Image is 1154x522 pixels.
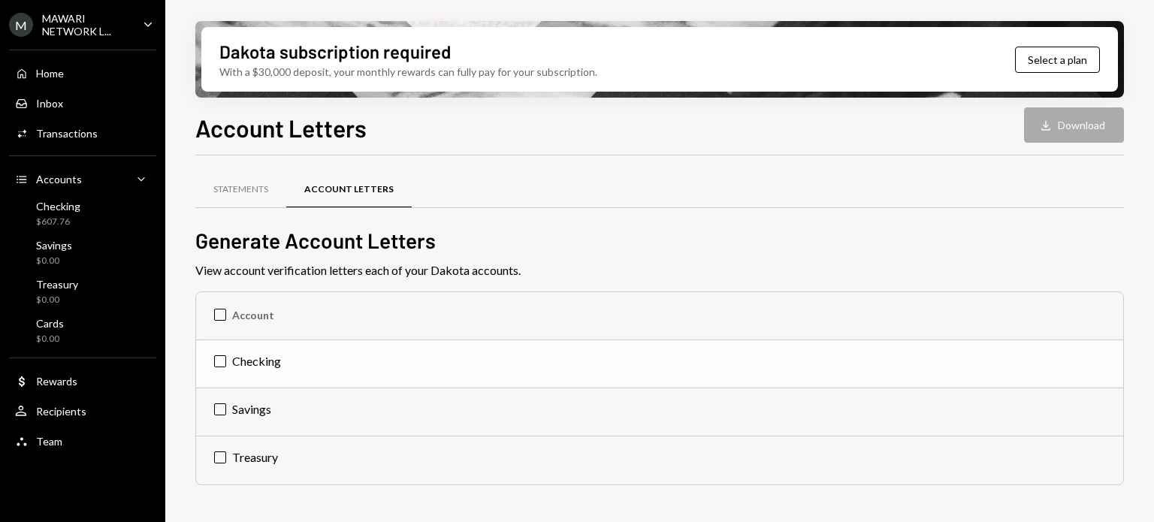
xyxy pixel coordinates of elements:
a: Account Letters [286,170,412,209]
h2: Generate Account Letters [195,226,1124,255]
a: Statements [195,170,286,209]
a: Team [9,427,156,454]
div: Recipients [36,405,86,418]
div: Checking [36,200,80,213]
div: With a $30,000 deposit, your monthly rewards can fully pay for your subscription. [219,64,597,80]
div: $0.00 [36,333,64,345]
div: Transactions [36,127,98,140]
div: $607.76 [36,216,80,228]
a: Treasury$0.00 [9,273,156,309]
div: Savings [36,239,72,252]
a: Inbox [9,89,156,116]
div: $0.00 [36,255,72,267]
div: Treasury [36,278,78,291]
div: M [9,13,33,37]
a: Recipients [9,397,156,424]
div: Rewards [36,375,77,388]
div: Home [36,67,64,80]
div: $0.00 [36,294,78,306]
a: Checking$607.76 [9,195,156,231]
div: Dakota subscription required [219,39,451,64]
div: Account Letters [304,183,394,196]
a: Cards$0.00 [9,312,156,349]
div: Team [36,435,62,448]
div: Inbox [36,97,63,110]
h1: Account Letters [195,113,367,143]
div: Cards [36,317,64,330]
button: Select a plan [1015,47,1100,73]
a: Rewards [9,367,156,394]
div: View account verification letters each of your Dakota accounts. [195,261,1124,279]
div: Statements [213,183,268,196]
a: Home [9,59,156,86]
a: Accounts [9,165,156,192]
a: Savings$0.00 [9,234,156,270]
div: MAWARI NETWORK L... [42,12,131,38]
a: Transactions [9,119,156,146]
div: Accounts [36,173,82,186]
